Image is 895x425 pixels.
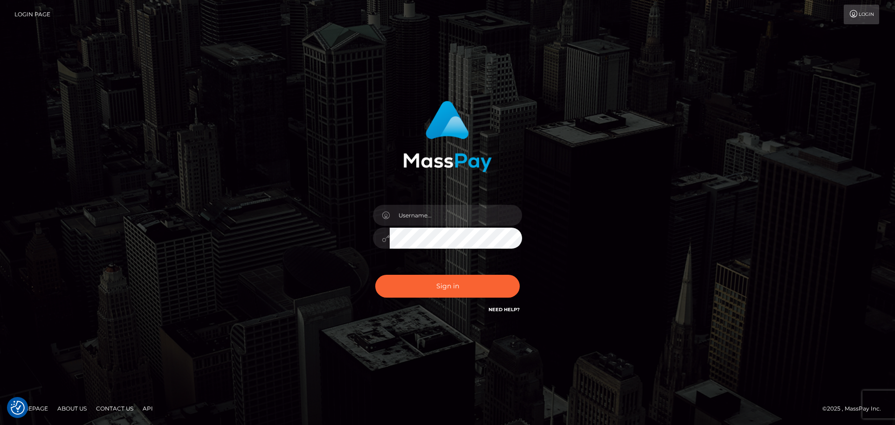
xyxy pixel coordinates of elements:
[139,401,157,416] a: API
[390,205,522,226] input: Username...
[92,401,137,416] a: Contact Us
[54,401,90,416] a: About Us
[14,5,50,24] a: Login Page
[403,101,492,172] img: MassPay Login
[844,5,879,24] a: Login
[822,404,888,414] div: © 2025 , MassPay Inc.
[375,275,520,298] button: Sign in
[11,401,25,415] button: Consent Preferences
[11,401,25,415] img: Revisit consent button
[10,401,52,416] a: Homepage
[489,307,520,313] a: Need Help?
